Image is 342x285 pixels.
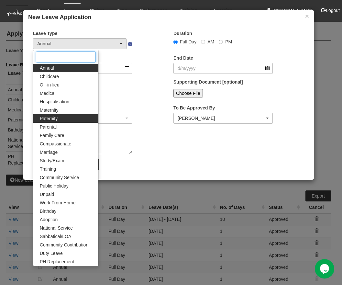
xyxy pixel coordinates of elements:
label: Duration [173,30,192,37]
span: National Service [40,225,73,231]
span: Medical [40,90,55,97]
div: Annual [37,40,118,47]
span: Unpaid [40,191,54,198]
span: PM [225,39,232,44]
input: Search [36,51,96,63]
span: Work From Home [40,199,75,206]
span: Community Service [40,174,79,181]
span: Community Contribution [40,242,88,248]
span: PH Replacement [40,258,74,265]
label: End Date [173,55,193,61]
span: Childcare [40,73,59,80]
span: Training [40,166,56,172]
b: New Leave Application [28,14,91,20]
span: Birthday [40,208,56,214]
span: Hospitalisation [40,98,69,105]
span: Marriage [40,149,58,155]
span: Sabbatical/LOA [40,233,71,240]
span: Compassionate [40,141,71,147]
span: Annual [40,65,54,71]
button: Denise Aragon [173,113,273,124]
span: Study/Exam [40,157,64,164]
button: Annual [33,38,127,49]
button: × [305,13,309,19]
label: Leave Type [33,30,57,37]
label: Supporting Document [optional] [173,79,243,85]
iframe: chat widget [315,259,336,279]
label: To Be Approved By [173,105,215,111]
span: Family Care [40,132,64,139]
span: AM [207,39,214,44]
span: Full Day [180,39,196,44]
div: [PERSON_NAME] [178,115,265,121]
span: Public Holiday [40,183,69,189]
input: d/m/yyyy [173,63,273,74]
span: Paternity [40,115,58,122]
input: Choose File [173,89,203,97]
span: Adoption [40,216,58,223]
span: Off-in-lieu [40,82,59,88]
span: Maternity [40,107,59,113]
span: Duty Leave [40,250,63,256]
span: Parental [40,124,57,130]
